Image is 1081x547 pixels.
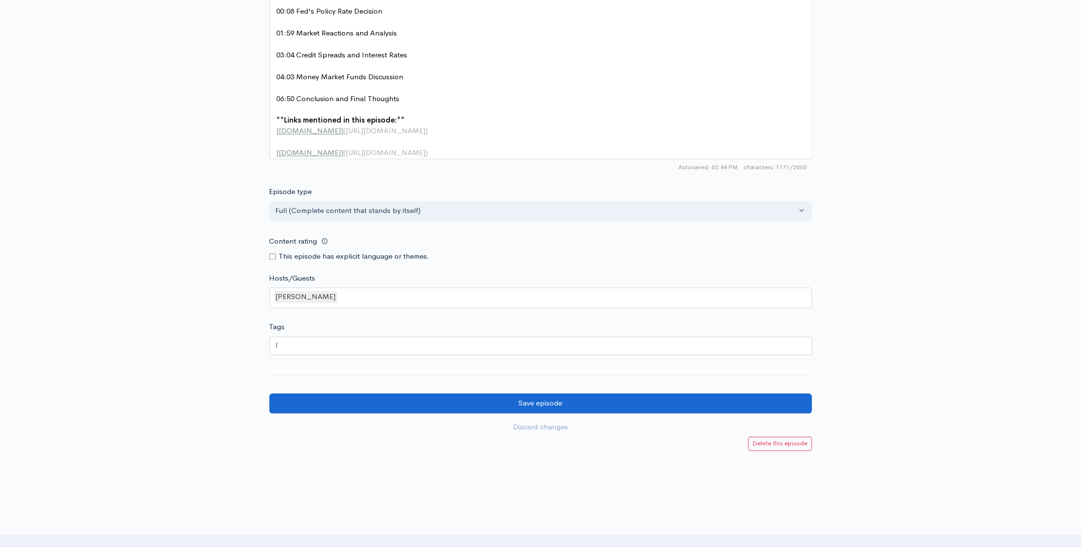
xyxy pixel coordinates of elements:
[269,418,812,438] a: Discard changes
[284,116,397,125] span: Links mentioned in this episode:
[279,148,341,158] span: [DOMAIN_NAME]
[277,50,408,59] span: 03:04 Credit Spreads and Interest Rates
[346,126,426,136] span: [URL][DOMAIN_NAME]
[277,6,383,16] span: 00:08 Fed's Policy Rate Decision
[279,126,341,136] span: [DOMAIN_NAME]
[341,148,344,158] span: ]
[344,148,346,158] span: (
[753,440,808,448] small: Delete this episode
[279,251,430,263] label: This episode has explicit language or themes.
[426,126,428,136] span: )
[277,72,404,81] span: 04:03 Money Market Funds Discussion
[274,291,337,303] div: [PERSON_NAME]
[269,322,285,333] label: Tags
[277,94,400,103] span: 06:50 Conclusion and Final Thoughts
[748,437,812,451] a: Delete this episode
[269,201,812,221] button: Full (Complete content that stands by itself)
[277,28,397,37] span: 01:59 Market Reactions and Analysis
[269,232,318,252] label: Content rating
[269,273,316,284] label: Hosts/Guests
[346,148,426,158] span: [URL][DOMAIN_NAME]
[277,148,279,158] span: [
[277,126,279,136] span: [
[276,340,278,352] input: Enter tags for this episode
[269,394,812,414] input: Save episode
[344,126,346,136] span: (
[679,163,738,172] span: Autosaved: 02:44 PM
[426,148,428,158] span: )
[276,206,797,217] div: Full (Complete content that stands by itself)
[341,126,344,136] span: ]
[744,163,807,172] span: 1171/2000
[269,187,312,198] label: Episode type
